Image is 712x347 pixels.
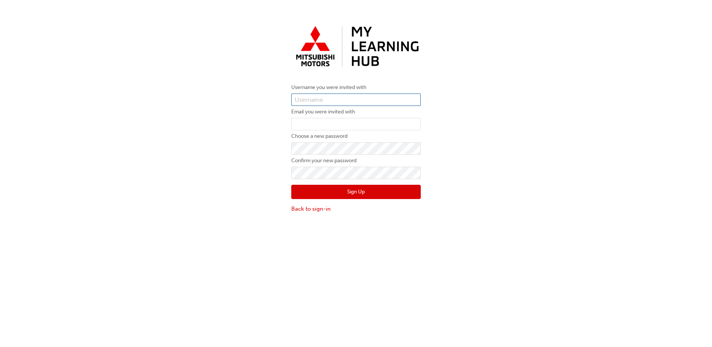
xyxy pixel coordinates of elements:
[291,156,421,165] label: Confirm your new password
[291,185,421,199] button: Sign Up
[291,23,421,72] img: mmal
[291,94,421,106] input: Username
[291,83,421,92] label: Username you were invited with
[291,205,421,213] a: Back to sign-in
[291,132,421,141] label: Choose a new password
[291,107,421,116] label: Email you were invited with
